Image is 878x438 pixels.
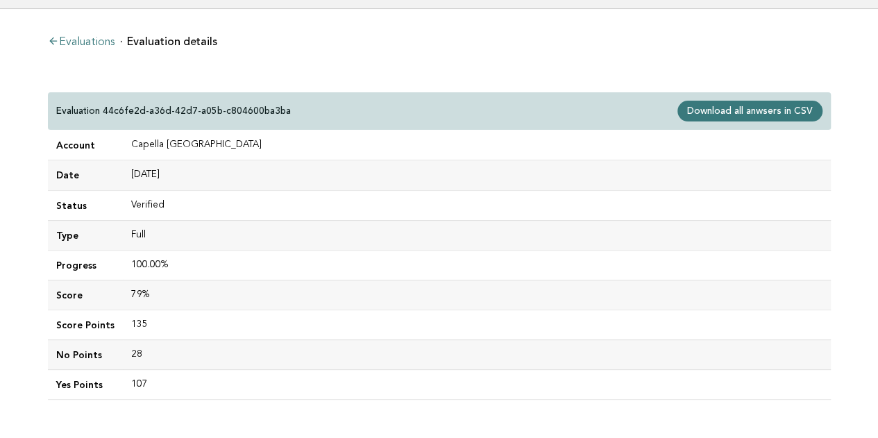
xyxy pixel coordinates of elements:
[123,190,831,220] td: Verified
[123,280,831,310] td: 79%
[123,160,831,190] td: [DATE]
[56,105,291,117] p: Evaluation 44c6fe2d-a36d-42d7-a05b-c804600ba3ba
[123,370,831,400] td: 107
[48,190,123,220] td: Status
[677,101,822,121] a: Download all anwsers in CSV
[123,130,831,160] td: Capella [GEOGRAPHIC_DATA]
[48,339,123,369] td: No Points
[48,220,123,250] td: Type
[48,160,123,190] td: Date
[48,310,123,339] td: Score Points
[123,250,831,280] td: 100.00%
[123,310,831,339] td: 135
[48,370,123,400] td: Yes Points
[48,280,123,310] td: Score
[48,250,123,280] td: Progress
[123,339,831,369] td: 28
[48,37,115,48] a: Evaluations
[48,130,123,160] td: Account
[120,36,217,47] li: Evaluation details
[123,220,831,250] td: Full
